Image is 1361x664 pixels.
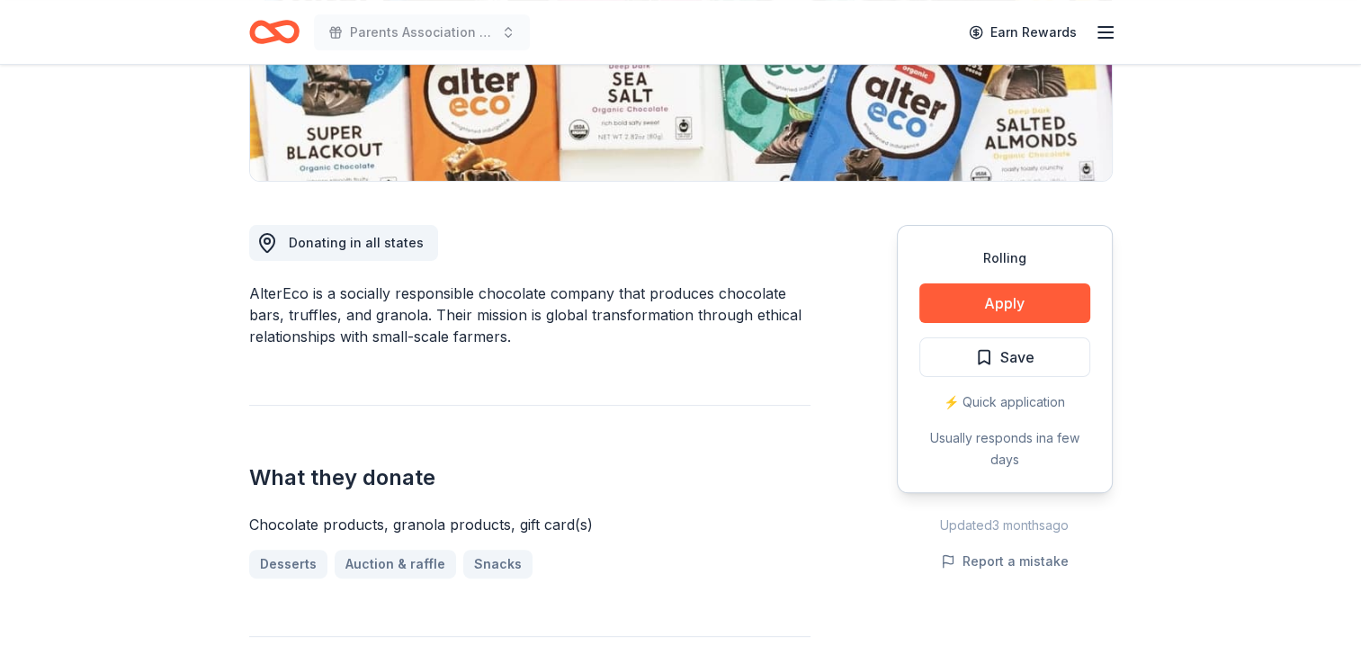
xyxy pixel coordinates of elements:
[249,283,810,347] div: AlterEco is a socially responsible chocolate company that produces chocolate bars, truffles, and ...
[335,550,456,579] a: Auction & raffle
[249,514,810,535] div: Chocolate products, granola products, gift card(s)
[919,337,1090,377] button: Save
[919,427,1090,471] div: Usually responds in a few days
[249,463,810,492] h2: What they donate
[249,11,300,53] a: Home
[919,283,1090,323] button: Apply
[350,22,494,43] span: Parents Association Family Weekend
[919,247,1090,269] div: Rolling
[941,551,1069,572] button: Report a mistake
[897,515,1113,536] div: Updated 3 months ago
[919,391,1090,413] div: ⚡️ Quick application
[314,14,530,50] button: Parents Association Family Weekend
[249,550,327,579] a: Desserts
[289,235,424,250] span: Donating in all states
[463,550,533,579] a: Snacks
[958,16,1088,49] a: Earn Rewards
[1000,345,1034,369] span: Save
